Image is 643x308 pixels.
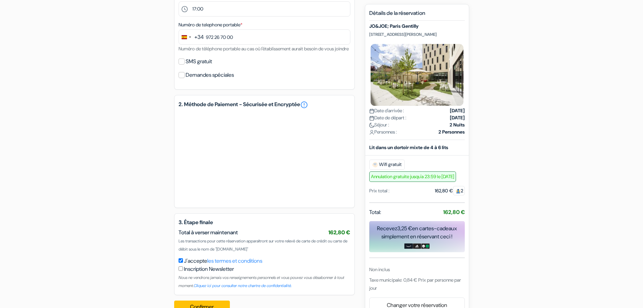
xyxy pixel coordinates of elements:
[300,101,308,109] a: error_outline
[369,121,389,128] span: Séjour :
[179,29,350,45] input: 612 34 56 78
[369,10,465,21] h5: Détails de la réservation
[369,32,465,37] p: [STREET_ADDRESS][PERSON_NAME]
[435,187,465,194] div: 162,80 €
[372,162,378,167] img: free_wifi.svg
[369,109,374,114] img: calendar.svg
[369,277,461,291] span: Taxe municipale: 0,84 € Prix par personne par jour
[179,219,350,226] h5: 3. Étape finale
[369,187,390,194] div: Prix total :
[456,189,461,194] img: guest.svg
[450,107,465,114] strong: [DATE]
[186,70,234,80] label: Demandes spéciales
[207,257,262,264] a: les termes et conditions
[453,186,465,195] span: 2
[369,130,374,135] img: user_icon.svg
[421,243,430,249] img: uber-uber-eats-card.png
[413,243,421,249] img: adidas-card.png
[194,33,204,41] div: +34
[179,30,204,44] button: Change country, selected Spain (+34)
[369,266,465,273] div: Non inclus
[179,238,347,252] span: Les transactions pour cette réservation apparaîtront sur votre relevé de carte de crédit ou carte...
[369,160,405,170] span: Wifi gratuit
[184,257,262,265] label: J'accepte
[369,116,374,121] img: calendar.svg
[369,107,404,114] span: Date d'arrivée :
[179,21,242,28] label: Numéro de telephone portable
[404,243,413,249] img: amazon-card-no-text.png
[369,23,465,29] h5: JO&JOE; Paris Gentilly
[369,224,465,241] div: Recevez en cartes-cadeaux simplement en réservant ceci !
[179,101,350,109] h5: 2. Méthode de Paiement - Sécurisée et Encryptée
[450,121,465,128] strong: 2 Nuits
[397,225,412,232] span: 3,25 €
[186,57,212,66] label: SMS gratuit
[450,114,465,121] strong: [DATE]
[369,144,448,150] b: Lit dans un dortoir mixte de 4 à 6 lits
[369,123,374,128] img: moon.svg
[194,283,292,288] a: Cliquez ici pour consulter notre chartre de confidentialité.
[438,128,465,136] strong: 2 Personnes
[179,275,344,288] small: Nous ne vendrons jamais vos renseignements personnels et vous pouvez vous désabonner à tout moment.
[369,208,381,216] span: Total:
[179,46,349,52] small: Numéro de téléphone portable au cas où l'établissement aurait besoin de vous joindre
[179,229,238,236] span: Total à verser maintenant
[369,171,456,182] span: Annulation gratuite jusqu'a 23:59 le [DATE]
[184,265,234,273] label: Inscription Newsletter
[369,114,406,121] span: Date de départ :
[185,118,344,195] iframe: Cadre de saisie sécurisé pour le paiement
[328,229,350,236] span: 162,80 €
[369,128,397,136] span: Personnes :
[443,209,465,216] strong: 162,80 €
